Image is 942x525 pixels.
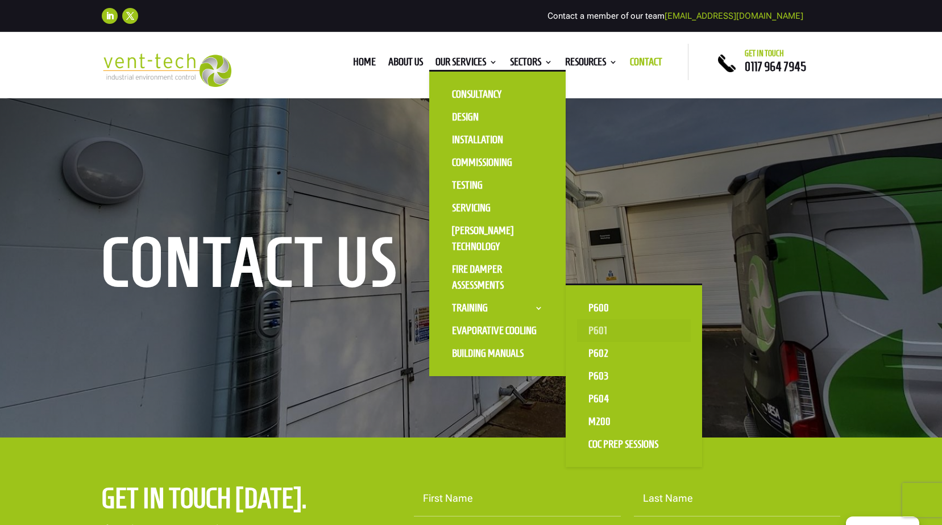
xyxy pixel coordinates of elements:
[577,388,691,410] a: P604
[441,197,554,219] a: Servicing
[441,83,554,106] a: Consultancy
[441,151,554,174] a: Commissioning
[441,128,554,151] a: Installation
[441,219,554,258] a: [PERSON_NAME] Technology
[388,58,423,70] a: About us
[441,342,554,365] a: Building Manuals
[435,58,497,70] a: Our Services
[353,58,376,70] a: Home
[577,342,691,365] a: P602
[745,49,784,58] span: Get in touch
[510,58,553,70] a: Sectors
[577,433,691,456] a: CoC Prep Sessions
[122,8,138,24] a: Follow on X
[441,258,554,297] a: Fire Damper Assessments
[577,410,691,433] a: M200
[441,106,554,128] a: Design
[102,8,118,24] a: Follow on LinkedIn
[547,11,803,21] span: Contact a member of our team
[102,53,232,87] img: 2023-09-27T08_35_16.549ZVENT-TECH---Clear-background
[745,60,806,73] a: 0117 964 7945
[102,235,449,295] h1: contact us
[577,319,691,342] a: P601
[441,319,554,342] a: Evaporative Cooling
[441,174,554,197] a: Testing
[565,58,617,70] a: Resources
[102,481,339,521] h2: Get in touch [DATE].
[634,481,841,516] input: Last Name
[577,297,691,319] a: P600
[665,11,803,21] a: [EMAIL_ADDRESS][DOMAIN_NAME]
[441,297,554,319] a: Training
[630,58,662,70] a: Contact
[414,481,621,516] input: First Name
[577,365,691,388] a: P603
